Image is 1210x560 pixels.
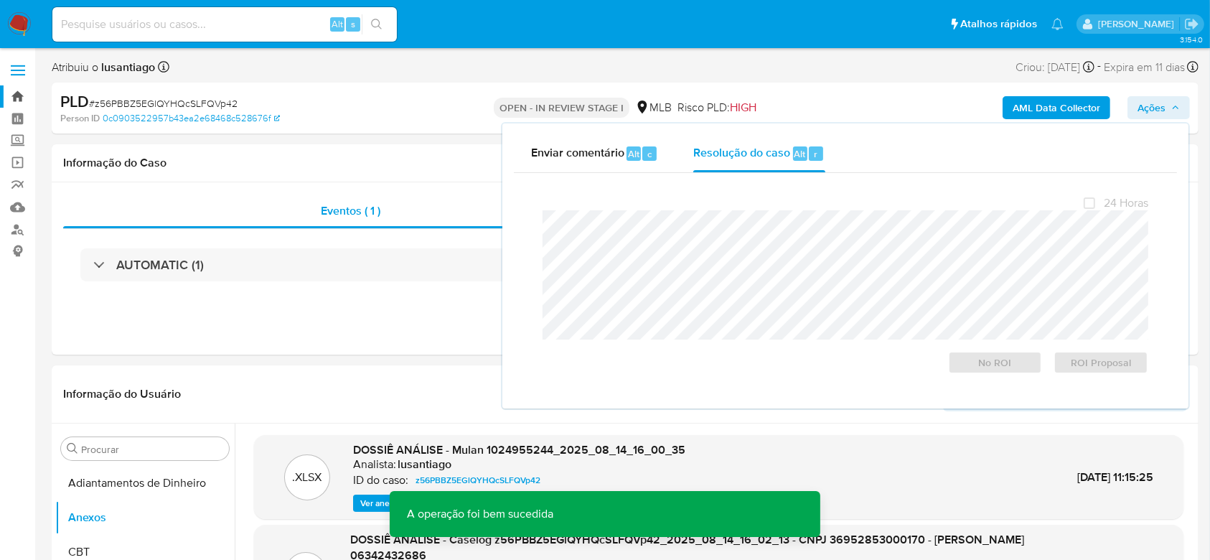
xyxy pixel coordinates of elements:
a: Sair [1184,17,1199,32]
span: Alt [332,17,343,31]
span: 24 Horas [1104,196,1148,210]
span: Risco PLD: [677,100,756,116]
span: Atribuiu o [52,60,155,75]
p: OPEN - IN REVIEW STAGE I [494,98,629,118]
input: Pesquise usuários ou casos... [52,15,397,34]
span: Ações [1138,96,1166,119]
span: r [814,147,817,161]
span: Expira em 11 dias [1104,60,1185,75]
b: AML Data Collector [1013,96,1100,119]
h1: Informação do Caso [63,156,1187,170]
button: Anexos [55,500,235,535]
span: Alt [628,147,639,161]
span: # z56PBBZ5EGlQYHQcSLFQVp42 [89,96,238,111]
span: Alt [794,147,806,161]
span: HIGH [730,99,756,116]
div: MLB [635,100,672,116]
a: z56PBBZ5EGlQYHQcSLFQVp42 [410,472,546,489]
span: s [351,17,355,31]
div: Criou: [DATE] [1016,57,1094,77]
span: Atalhos rápidos [960,17,1037,32]
p: Analista: [353,457,396,472]
span: Ver anexo [360,496,399,510]
div: AUTOMATIC (1) [80,248,1170,281]
span: Resolução do caso [693,145,790,162]
h3: AUTOMATIC (1) [116,257,204,273]
b: PLD [60,90,89,113]
span: [DATE] 11:15:25 [1077,469,1153,485]
span: Enviar comentário [531,145,624,162]
a: Notificações [1051,18,1064,30]
span: DOSSIÊ ANÁLISE - Mulan 1024955244_2025_08_14_16_00_35 [353,442,685,458]
a: 0c0903522957b43ea2e68468c528676f [103,112,280,125]
input: Procurar [81,443,223,456]
button: Ações [1127,96,1190,119]
button: search-icon [362,14,391,34]
p: A operação foi bem sucedida [390,491,571,537]
p: lucas.santiago@mercadolivre.com [1098,17,1179,31]
h6: lusantiago [398,457,451,472]
p: .XLSX [293,470,322,485]
button: Ver anexo [353,495,406,512]
h1: Informação do Usuário [63,387,181,401]
span: z56PBBZ5EGlQYHQcSLFQVp42 [416,472,540,489]
span: - [1097,57,1101,77]
button: Procurar [67,443,78,454]
input: 24 Horas [1084,197,1095,209]
span: c [647,147,652,161]
span: Eventos ( 1 ) [322,202,381,219]
p: ID do caso: [353,473,408,487]
button: AML Data Collector [1003,96,1110,119]
button: Adiantamentos de Dinheiro [55,466,235,500]
b: Person ID [60,112,100,125]
b: lusantiago [98,59,155,75]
